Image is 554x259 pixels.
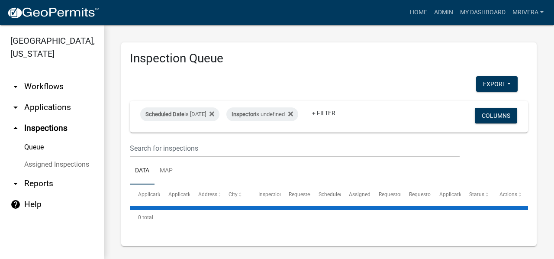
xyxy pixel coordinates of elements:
button: Columns [475,108,517,123]
a: Data [130,157,155,185]
i: arrow_drop_down [10,178,21,189]
span: Status [469,191,484,197]
span: Application [138,191,165,197]
span: Inspector [232,111,255,117]
datatable-header-cell: Actions [491,185,521,205]
span: Assigned Inspector [349,191,393,197]
a: Admin [431,4,457,21]
a: mrivera [509,4,547,21]
datatable-header-cell: City [220,185,251,205]
div: is [DATE] [140,107,219,121]
span: Requestor Name [379,191,418,197]
a: + Filter [305,105,342,121]
div: 0 total [130,207,528,228]
span: Address [198,191,217,197]
datatable-header-cell: Status [461,185,491,205]
span: Application Type [168,191,208,197]
button: Export [476,76,518,92]
datatable-header-cell: Requested Date [280,185,311,205]
span: Scheduled Time [319,191,356,197]
span: Requestor Phone [409,191,449,197]
span: Inspection Type [258,191,295,197]
a: My Dashboard [457,4,509,21]
datatable-header-cell: Requestor Name [370,185,401,205]
a: Home [406,4,431,21]
span: Application Description [439,191,494,197]
datatable-header-cell: Inspection Type [250,185,280,205]
i: arrow_drop_down [10,81,21,92]
span: Requested Date [289,191,325,197]
i: help [10,199,21,210]
datatable-header-cell: Application Type [160,185,190,205]
datatable-header-cell: Application [130,185,160,205]
span: Actions [499,191,517,197]
i: arrow_drop_up [10,123,21,133]
datatable-header-cell: Address [190,185,220,205]
span: Scheduled Date [145,111,184,117]
datatable-header-cell: Scheduled Time [310,185,341,205]
span: City [229,191,238,197]
input: Search for inspections [130,139,460,157]
h3: Inspection Queue [130,51,528,66]
datatable-header-cell: Assigned Inspector [341,185,371,205]
a: Map [155,157,178,185]
i: arrow_drop_down [10,102,21,113]
datatable-header-cell: Application Description [431,185,461,205]
datatable-header-cell: Requestor Phone [401,185,431,205]
div: is undefined [226,107,298,121]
